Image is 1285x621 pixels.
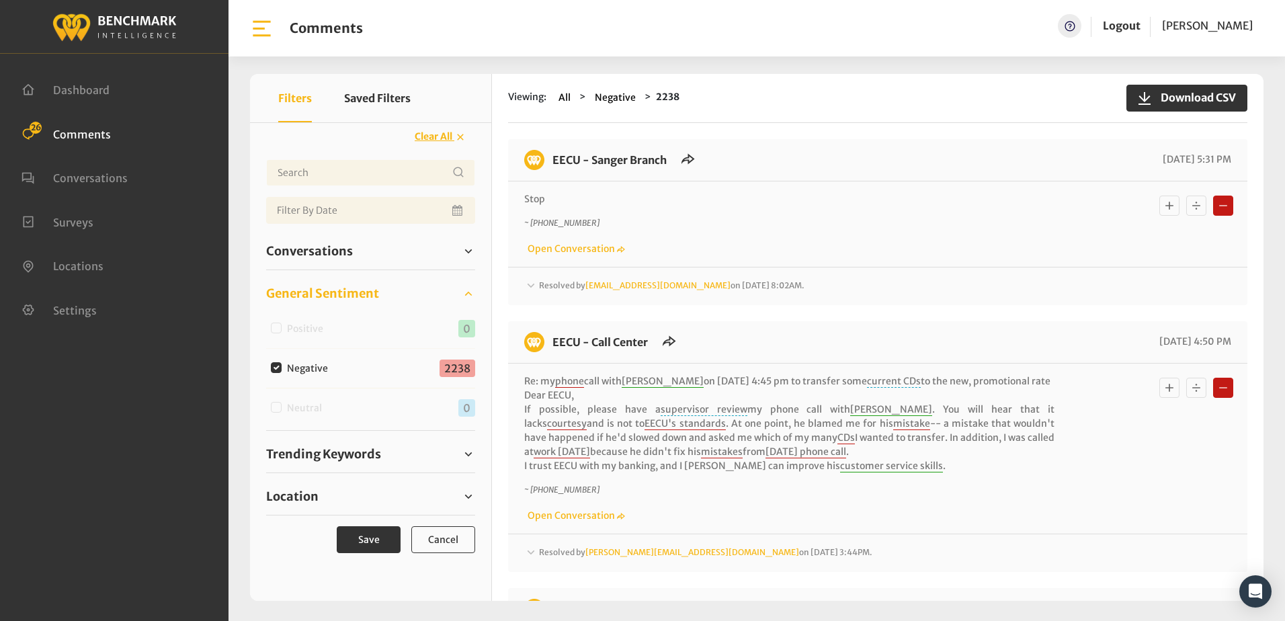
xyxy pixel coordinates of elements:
[837,431,855,444] span: CDs
[337,526,401,553] button: Save
[645,417,725,430] span: EECU's standards
[544,150,675,170] h6: EECU - Sanger Branch
[539,547,872,557] span: Resolved by on [DATE] 3:44PM.
[266,159,475,186] input: Username
[53,171,128,185] span: Conversations
[524,218,599,228] i: ~ [PHONE_NUMBER]
[266,487,319,505] span: Location
[458,320,475,337] span: 0
[22,214,93,228] a: Surveys
[524,485,599,495] i: ~ [PHONE_NUMBER]
[53,215,93,229] span: Surveys
[53,303,97,317] span: Settings
[1103,19,1141,32] a: Logout
[893,417,930,430] span: mistake
[1239,575,1272,608] div: Open Intercom Messenger
[450,197,467,224] button: Open Calendar
[622,375,704,388] span: [PERSON_NAME]
[22,258,103,272] a: Locations
[22,170,128,183] a: Conversations
[524,192,1054,206] p: Stop
[266,241,475,261] a: Conversations
[524,545,1231,561] div: Resolved by[PERSON_NAME][EMAIL_ADDRESS][DOMAIN_NAME]on [DATE] 3:44PM.
[524,278,1231,294] div: Resolved by[EMAIL_ADDRESS][DOMAIN_NAME]on [DATE] 8:02AM.
[765,446,846,458] span: [DATE] phone call
[1153,89,1236,106] span: Download CSV
[53,259,103,273] span: Locations
[266,242,353,260] span: Conversations
[282,322,334,336] label: Positive
[544,332,656,352] h6: EECU - Call Center
[544,599,656,619] h6: EECU - Call Center
[701,446,743,458] span: mistakes
[1126,85,1247,112] button: Download CSV
[290,20,363,36] h1: Comments
[440,360,475,377] span: 2238
[1162,14,1253,38] a: [PERSON_NAME]
[585,280,731,290] a: [EMAIL_ADDRESS][DOMAIN_NAME]
[552,335,648,349] a: EECU - Call Center
[22,82,110,95] a: Dashboard
[250,17,274,40] img: bar
[508,90,546,106] span: Viewing:
[524,599,544,619] img: benchmark
[524,374,1054,473] p: Re: my call with on [DATE] 4:45 pm to transfer some to the new, promotional rate Dear EECU, If po...
[534,446,590,458] span: work [DATE]
[524,332,544,352] img: benchmark
[406,125,475,149] button: Clear All
[867,375,921,388] span: current CDs
[282,362,339,376] label: Negative
[1103,14,1141,38] a: Logout
[850,403,932,416] span: [PERSON_NAME]
[1156,192,1237,219] div: Basic example
[271,362,282,373] input: Negative
[591,90,640,106] button: Negative
[415,130,452,142] span: Clear All
[1159,153,1231,165] span: [DATE] 5:31 PM
[554,90,575,106] button: All
[524,243,625,255] a: Open Conversation
[524,150,544,170] img: benchmark
[266,197,475,224] input: Date range input field
[656,91,679,103] strong: 2238
[1162,19,1253,32] span: [PERSON_NAME]
[282,401,333,415] label: Neutral
[266,284,475,304] a: General Sentiment
[22,126,111,140] a: Comments 26
[266,284,379,302] span: General Sentiment
[1156,335,1231,347] span: [DATE] 4:50 PM
[585,547,799,557] a: [PERSON_NAME][EMAIL_ADDRESS][DOMAIN_NAME]
[53,127,111,140] span: Comments
[266,487,475,507] a: Location
[524,509,625,522] a: Open Conversation
[22,302,97,316] a: Settings
[840,460,943,472] span: customer service skills
[266,444,475,464] a: Trending Keywords
[266,445,381,463] span: Trending Keywords
[411,526,475,553] button: Cancel
[52,10,177,43] img: benchmark
[458,399,475,417] span: 0
[539,280,804,290] span: Resolved by on [DATE] 8:02AM.
[547,417,587,430] span: courtesy
[278,74,312,122] button: Filters
[552,153,667,167] a: EECU - Sanger Branch
[555,375,584,388] span: phone
[344,74,411,122] button: Saved Filters
[661,403,747,416] span: supervisor review
[30,122,42,134] span: 26
[1156,374,1237,401] div: Basic example
[53,83,110,97] span: Dashboard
